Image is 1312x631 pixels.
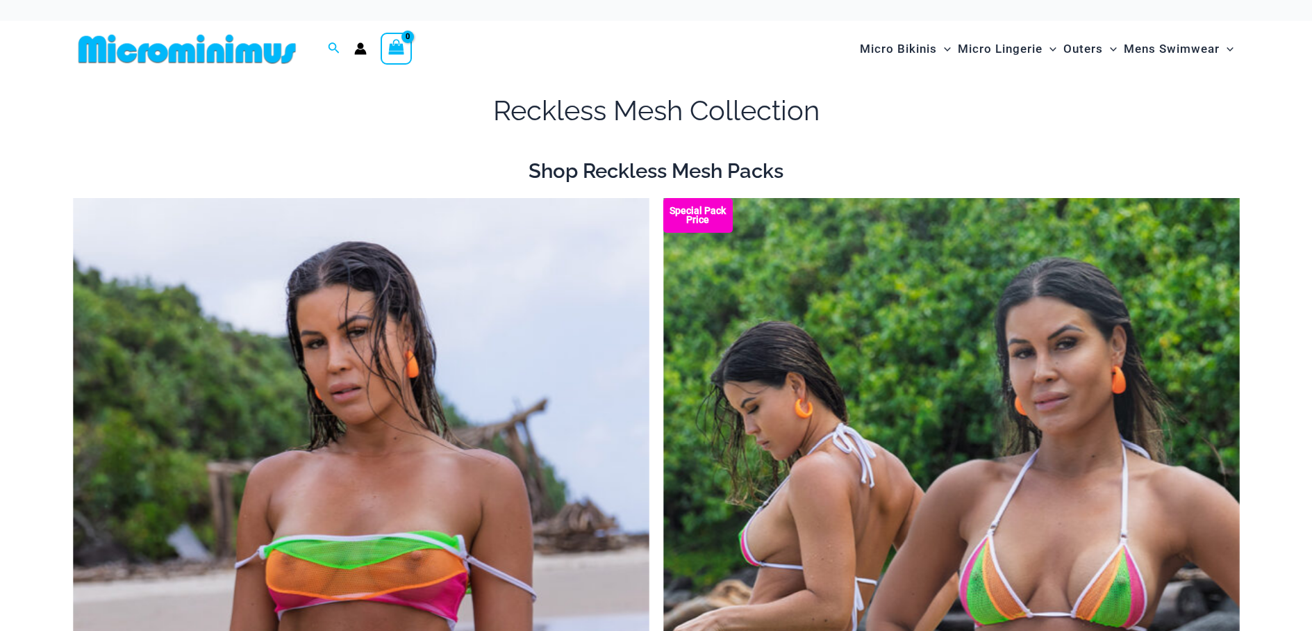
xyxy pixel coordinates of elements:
[73,158,1240,184] h2: Shop Reckless Mesh Packs
[1063,31,1103,67] span: Outers
[1120,28,1237,70] a: Mens SwimwearMenu ToggleMenu Toggle
[1103,31,1117,67] span: Menu Toggle
[1124,31,1220,67] span: Mens Swimwear
[937,31,951,67] span: Menu Toggle
[1060,28,1120,70] a: OutersMenu ToggleMenu Toggle
[856,28,954,70] a: Micro BikinisMenu ToggleMenu Toggle
[1043,31,1056,67] span: Menu Toggle
[328,40,340,58] a: Search icon link
[854,26,1240,72] nav: Site Navigation
[663,206,733,224] b: Special Pack Price
[73,91,1240,130] h1: Reckless Mesh Collection
[1220,31,1234,67] span: Menu Toggle
[73,33,301,65] img: MM SHOP LOGO FLAT
[354,42,367,55] a: Account icon link
[381,33,413,65] a: View Shopping Cart, empty
[860,31,937,67] span: Micro Bikinis
[958,31,1043,67] span: Micro Lingerie
[954,28,1060,70] a: Micro LingerieMenu ToggleMenu Toggle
